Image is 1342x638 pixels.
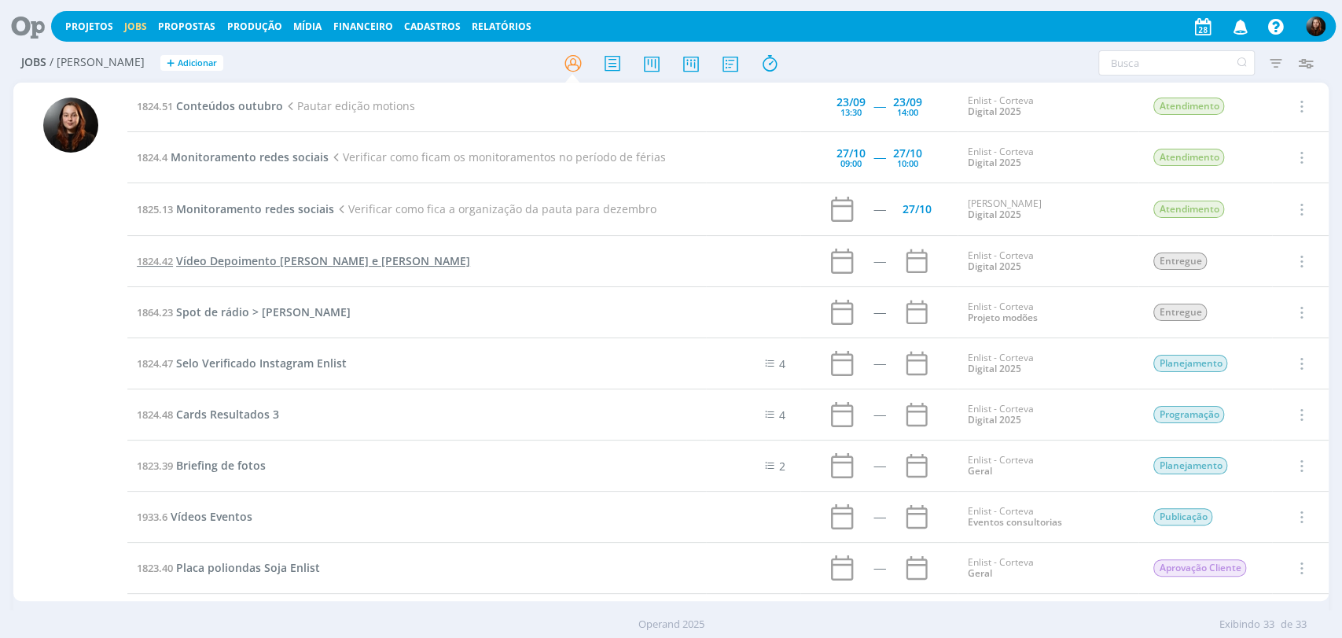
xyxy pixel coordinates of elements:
[283,98,415,113] span: Pautar edição motions
[1153,304,1207,321] span: Entregue
[778,459,785,474] span: 2
[840,108,862,116] div: 13:30
[903,204,932,215] div: 27/10
[289,20,326,33] button: Mídia
[1153,253,1207,270] span: Entregue
[1296,617,1307,632] span: 33
[137,356,173,371] span: 1824.47
[967,404,1129,426] div: Enlist - Corteva
[873,307,885,318] div: -----
[176,458,266,473] span: Briefing de fotos
[967,515,1061,529] a: Eventos consultorias
[222,20,287,33] button: Produção
[778,356,785,371] span: 4
[137,459,173,473] span: 1823.39
[119,20,152,33] button: Jobs
[836,148,866,159] div: 27/10
[137,253,470,268] a: 1824.42Vídeo Depoimento [PERSON_NAME] e [PERSON_NAME]
[1153,457,1227,474] span: Planejamento
[21,56,46,69] span: Jobs
[171,509,252,524] span: Vídeos Eventos
[967,156,1020,169] a: Digital 2025
[176,356,347,371] span: Selo Verificado Instagram Enlist
[967,362,1020,375] a: Digital 2025
[137,509,252,524] a: 1933.6Vídeos Eventos
[176,201,334,216] span: Monitoramento redes sociais
[176,407,279,422] span: Cards Resultados 3
[893,148,922,159] div: 27/10
[897,159,918,168] div: 10:00
[50,56,145,69] span: / [PERSON_NAME]
[967,566,991,580] a: Geral
[334,201,656,216] span: Verificar como fica a organização da pauta para dezembro
[967,352,1129,375] div: Enlist - Corteva
[873,460,885,471] div: -----
[897,108,918,116] div: 14:00
[137,305,173,319] span: 1864.23
[1153,406,1224,423] span: Programação
[329,149,666,164] span: Verificar como ficam os monitoramentos no período de férias
[1305,13,1326,40] button: E
[873,149,885,164] span: -----
[836,97,866,108] div: 23/09
[840,159,862,168] div: 09:00
[158,20,215,33] span: Propostas
[137,510,167,524] span: 1933.6
[1219,617,1260,632] span: Exibindo
[137,202,173,216] span: 1825.13
[167,55,175,72] span: +
[137,560,320,575] a: 1823.40Placa poliondas Soja Enlist
[137,356,347,371] a: 1824.47Selo Verificado Instagram Enlist
[137,201,334,216] a: 1825.13Monitoramento redes sociais
[137,408,173,422] span: 1824.48
[137,149,329,164] a: 1824.4Monitoramento redes sociais
[967,198,1129,221] div: [PERSON_NAME]
[329,20,398,33] button: Financeiro
[293,20,322,33] a: Mídia
[171,149,329,164] span: Monitoramento redes sociais
[967,250,1129,273] div: Enlist - Corteva
[967,146,1129,169] div: Enlist - Corteva
[1281,617,1292,632] span: de
[967,260,1020,273] a: Digital 2025
[967,455,1129,478] div: Enlist - Corteva
[1153,201,1224,218] span: Atendimento
[467,20,536,33] button: Relatórios
[873,358,885,369] div: -----
[399,20,465,33] button: Cadastros
[137,150,167,164] span: 1824.4
[873,562,885,573] div: -----
[176,560,320,575] span: Placa poliondas Soja Enlist
[967,506,1129,529] div: Enlist - Corteva
[778,408,785,422] span: 4
[1098,50,1255,76] input: Busca
[873,98,885,113] span: -----
[967,557,1129,580] div: Enlist - Corteva
[124,20,147,33] a: Jobs
[1153,149,1224,166] span: Atendimento
[65,20,113,33] a: Projetos
[137,254,173,268] span: 1824.42
[1153,98,1224,115] span: Atendimento
[333,20,393,33] a: Financeiro
[873,409,885,420] div: -----
[967,464,991,478] a: Geral
[176,98,283,113] span: Conteúdos outubro
[1306,17,1325,36] img: E
[137,561,173,575] span: 1823.40
[967,311,1037,324] a: Projeto modões
[176,304,351,319] span: Spot de rádio > [PERSON_NAME]
[873,204,885,215] div: -----
[160,55,223,72] button: +Adicionar
[967,208,1020,221] a: Digital 2025
[404,20,461,33] span: Cadastros
[227,20,282,33] a: Produção
[1263,617,1274,632] span: 33
[176,253,470,268] span: Vídeo Depoimento [PERSON_NAME] e [PERSON_NAME]
[967,301,1129,324] div: Enlist - Corteva
[1153,508,1212,526] span: Publicação
[873,256,885,267] div: -----
[472,20,531,33] a: Relatórios
[873,511,885,522] div: -----
[137,407,279,422] a: 1824.48Cards Resultados 3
